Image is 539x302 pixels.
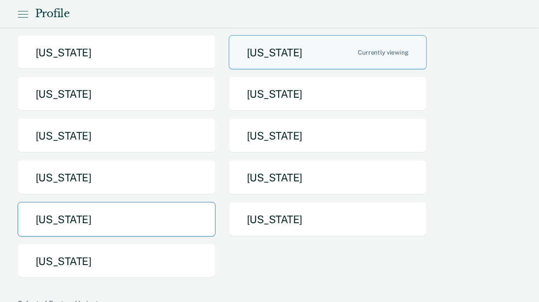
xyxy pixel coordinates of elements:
[18,202,216,237] button: [US_STATE]
[229,118,427,153] button: [US_STATE]
[18,118,216,153] button: [US_STATE]
[18,35,216,70] button: [US_STATE]
[18,77,216,111] button: [US_STATE]
[229,160,427,195] button: [US_STATE]
[229,35,427,70] button: [US_STATE]
[229,77,427,111] button: [US_STATE]
[229,202,427,237] button: [US_STATE]
[18,160,216,195] button: [US_STATE]
[18,244,216,279] button: [US_STATE]
[35,7,70,20] div: Profile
